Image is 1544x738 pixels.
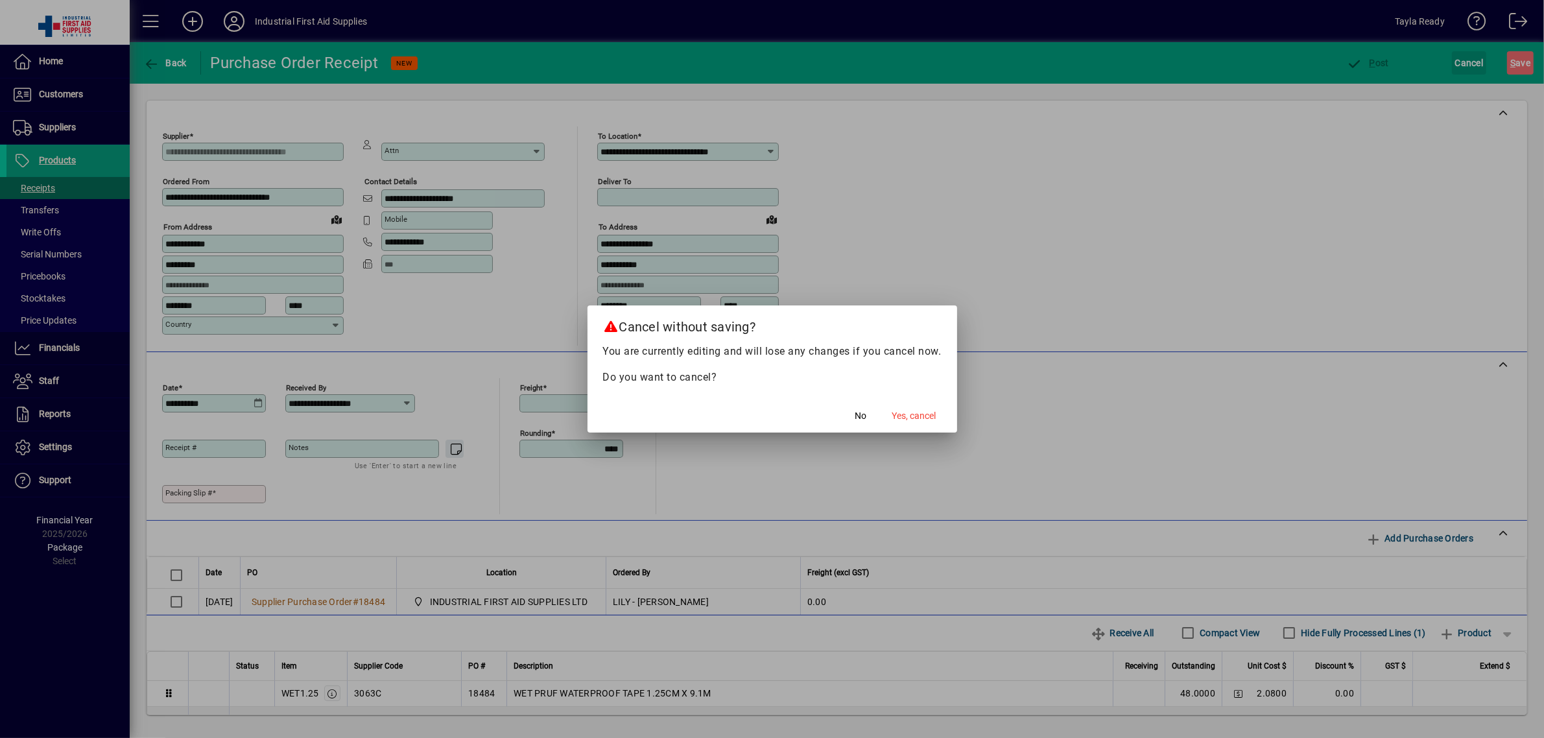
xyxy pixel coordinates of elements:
[892,409,936,423] span: Yes, cancel
[840,404,882,427] button: No
[887,404,942,427] button: Yes, cancel
[603,344,942,359] p: You are currently editing and will lose any changes if you cancel now.
[588,305,957,343] h2: Cancel without saving?
[603,370,942,385] p: Do you want to cancel?
[855,409,867,423] span: No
